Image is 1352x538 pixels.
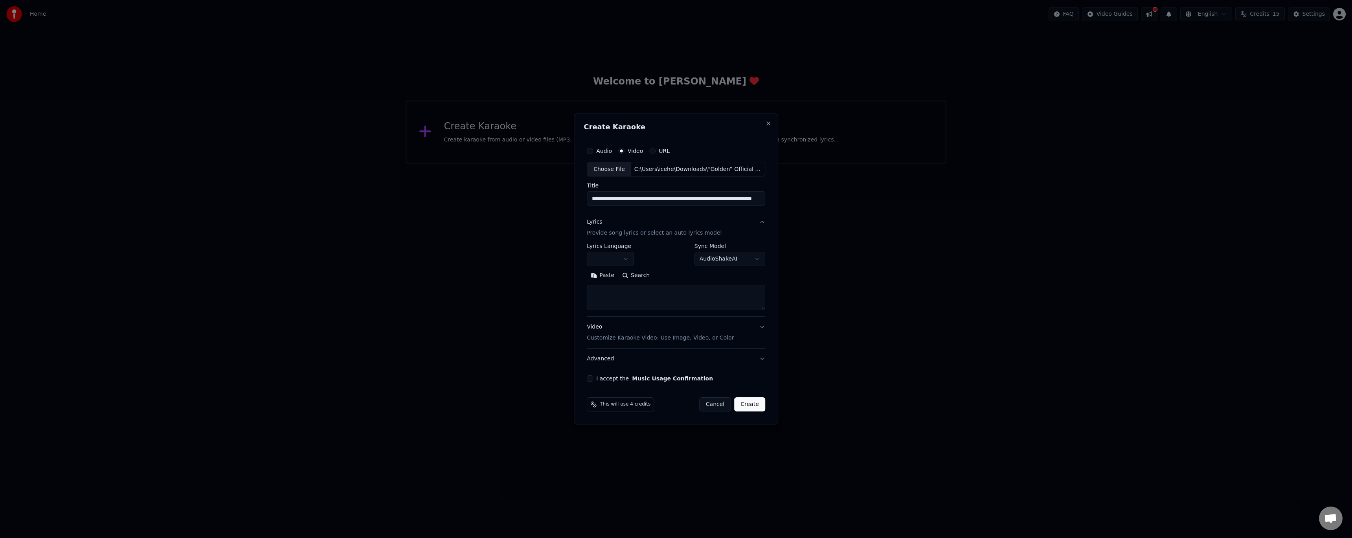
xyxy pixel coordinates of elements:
[587,162,631,176] div: Choose File
[587,212,765,244] button: LyricsProvide song lyrics or select an auto lyrics model
[659,148,670,154] label: URL
[596,376,713,381] label: I accept the
[628,148,643,154] label: Video
[587,183,765,189] label: Title
[694,244,765,249] label: Sync Model
[596,148,612,154] label: Audio
[587,244,634,249] label: Lyrics Language
[587,244,765,317] div: LyricsProvide song lyrics or select an auto lyrics model
[584,123,768,130] h2: Create Karaoke
[587,349,765,369] button: Advanced
[699,397,731,411] button: Cancel
[618,270,654,282] button: Search
[734,397,765,411] button: Create
[587,317,765,349] button: VideoCustomize Karaoke Video: Use Image, Video, or Color
[587,323,734,342] div: Video
[632,376,713,381] button: I accept the
[587,334,734,342] p: Customize Karaoke Video: Use Image, Video, or Color
[600,401,650,408] span: This will use 4 credits
[587,230,722,237] p: Provide song lyrics or select an auto lyrics model
[631,165,765,173] div: C:\Users\icehe\Downloads\“Golden” Official Lyric Video ｜ KPop Demon Hunters ｜ Sony Animation [yeb...
[587,270,618,282] button: Paste
[587,219,602,226] div: Lyrics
